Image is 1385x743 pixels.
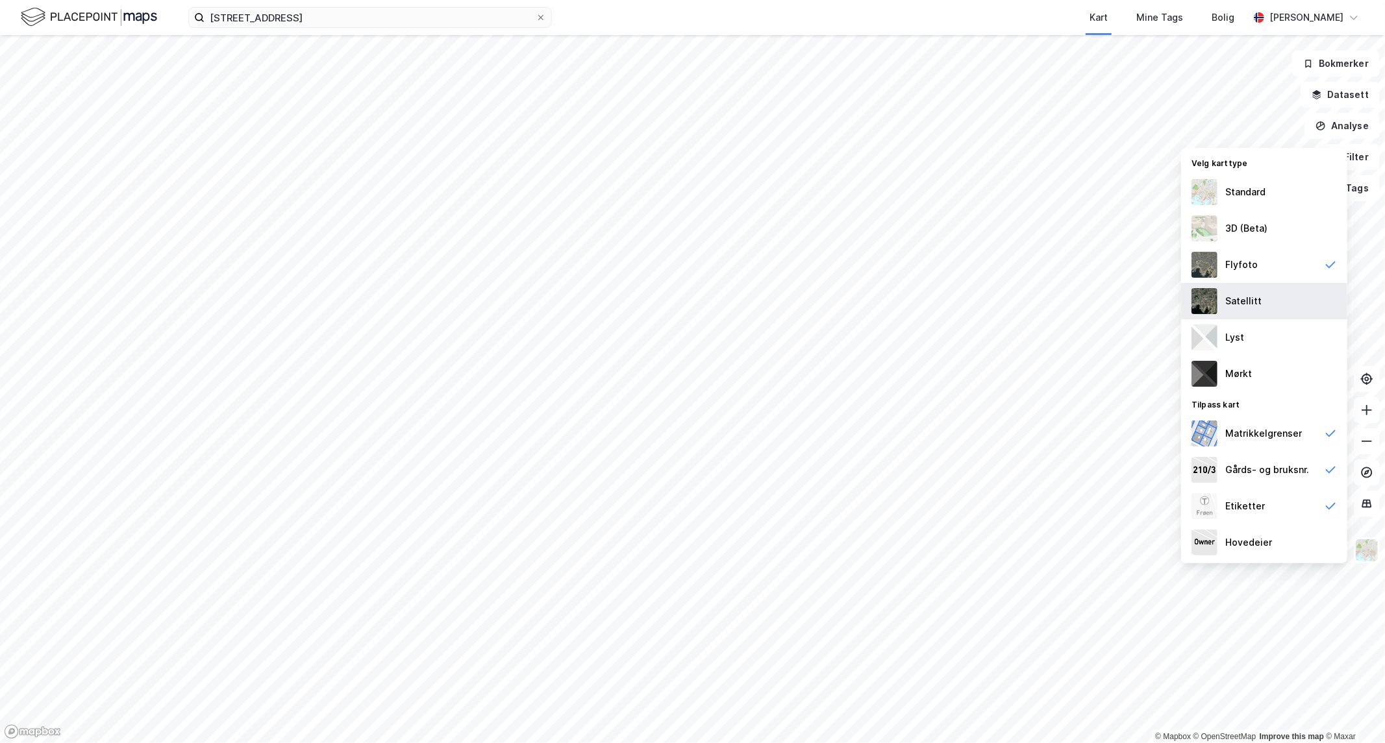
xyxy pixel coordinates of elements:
[1225,221,1267,236] div: 3D (Beta)
[1354,538,1379,563] img: Z
[1225,498,1265,514] div: Etiketter
[205,8,536,27] input: Søk på adresse, matrikkel, gårdeiere, leietakere eller personer
[1192,530,1217,555] img: majorOwner.b5e170eddb5c04bfeeff.jpeg
[1192,179,1217,205] img: Z
[1292,51,1380,77] button: Bokmerker
[1317,144,1380,170] button: Filter
[1225,293,1262,309] div: Satellitt
[1193,732,1256,741] a: OpenStreetMap
[1225,535,1272,550] div: Hovedeier
[1225,330,1244,345] div: Lyst
[1304,113,1380,139] button: Analyse
[1225,257,1258,273] div: Flyfoto
[1225,426,1302,441] div: Matrikkelgrenser
[1192,457,1217,483] img: cadastreKeys.547ab17ec502f5a4ef2b.jpeg
[1192,420,1217,446] img: cadastreBorders.cfe08de4b5ddd52a10de.jpeg
[1192,324,1217,350] img: luj3wr1y2y3+OchiMxRmMxRlscgabnMEmZ7DJGWxyBpucwSZnsMkZbHIGm5zBJmewyRlscgabnMEmZ7DJGWxyBpucwSZnsMkZ...
[1212,10,1234,25] div: Bolig
[1225,366,1252,382] div: Mørkt
[1192,288,1217,314] img: 9k=
[1320,681,1385,743] iframe: Chat Widget
[1181,151,1347,174] div: Velg karttype
[1192,361,1217,387] img: nCdM7BzjoCAAAAAElFTkSuQmCC
[1301,82,1380,108] button: Datasett
[1192,493,1217,519] img: Z
[1090,10,1108,25] div: Kart
[1192,252,1217,278] img: Z
[1155,732,1191,741] a: Mapbox
[1269,10,1343,25] div: [PERSON_NAME]
[1320,681,1385,743] div: Kontrollprogram for chat
[21,6,157,29] img: logo.f888ab2527a4732fd821a326f86c7f29.svg
[1192,215,1217,241] img: Z
[1225,184,1266,200] div: Standard
[1319,175,1380,201] button: Tags
[1136,10,1183,25] div: Mine Tags
[1225,462,1309,478] div: Gårds- og bruksnr.
[1181,392,1347,415] div: Tilpass kart
[4,724,61,739] a: Mapbox homepage
[1260,732,1324,741] a: Improve this map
